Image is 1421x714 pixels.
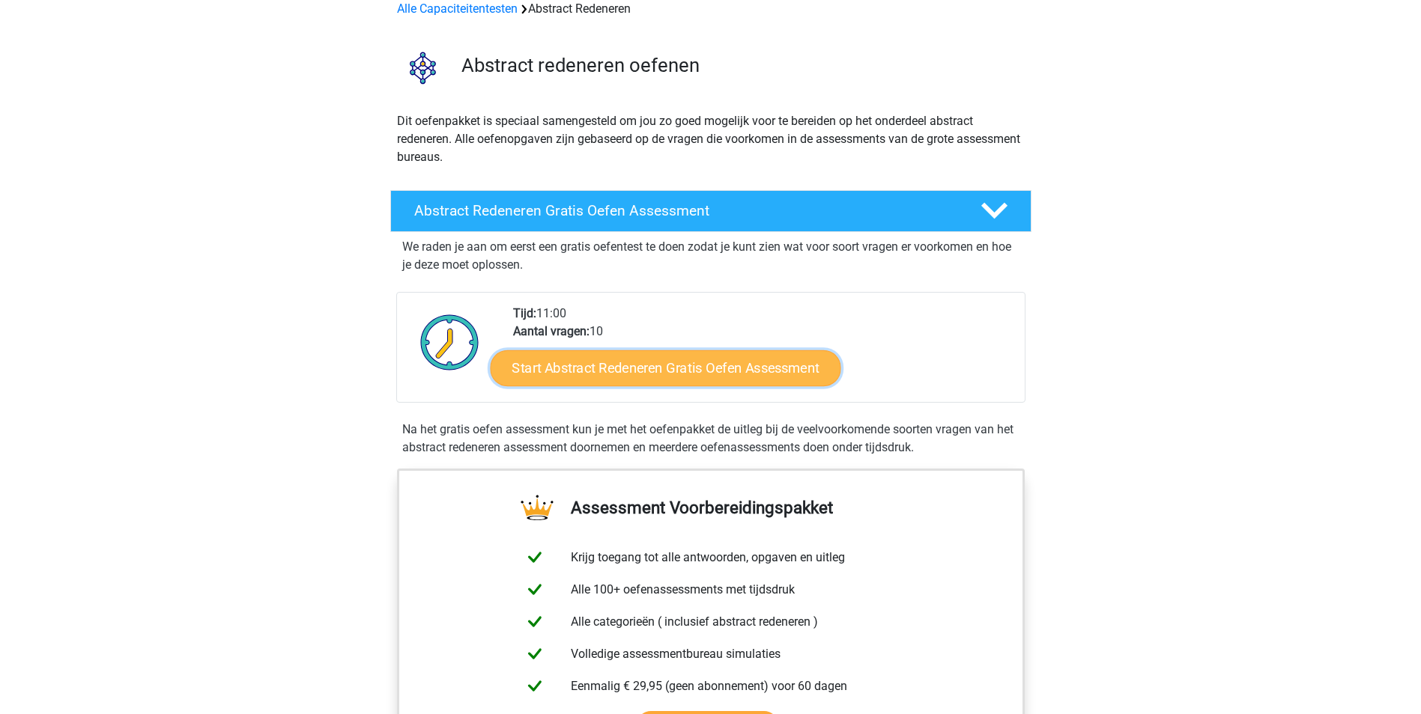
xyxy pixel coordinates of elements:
img: Klok [412,305,488,379]
p: We raden je aan om eerst een gratis oefentest te doen zodat je kunt zien wat voor soort vragen er... [402,238,1019,274]
b: Aantal vragen: [513,324,590,338]
a: Abstract Redeneren Gratis Oefen Assessment [384,190,1037,232]
h3: Abstract redeneren oefenen [461,54,1019,77]
p: Dit oefenpakket is speciaal samengesteld om jou zo goed mogelijk voor te bereiden op het onderdee... [397,112,1025,166]
div: 11:00 10 [502,305,1024,402]
img: abstract redeneren [391,36,455,100]
div: Na het gratis oefen assessment kun je met het oefenpakket de uitleg bij de veelvoorkomende soorte... [396,421,1025,457]
b: Tijd: [513,306,536,320]
a: Start Abstract Redeneren Gratis Oefen Assessment [490,350,840,385]
h4: Abstract Redeneren Gratis Oefen Assessment [414,202,957,219]
a: Alle Capaciteitentesten [397,1,518,16]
